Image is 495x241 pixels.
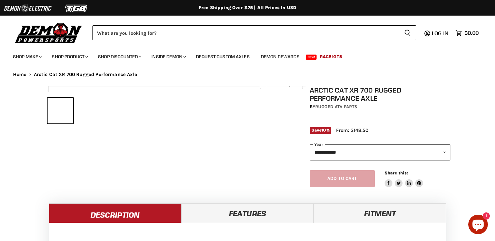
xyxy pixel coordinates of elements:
a: Log in [429,30,452,36]
span: 10 [321,128,326,133]
a: Fitment [314,203,446,223]
a: Shop Discounted [93,50,145,63]
input: Search [92,25,399,40]
a: Request Custom Axles [191,50,255,63]
span: $0.00 [464,30,479,36]
span: New! [306,55,317,60]
span: Save % [310,127,331,134]
a: Features [181,203,314,223]
a: Demon Rewards [256,50,304,63]
span: Click to expand [263,82,299,87]
a: Rugged ATV Parts [315,104,357,109]
button: Search [399,25,416,40]
a: Shop Product [47,50,92,63]
select: year [310,144,450,160]
ul: Main menu [8,47,477,63]
button: IMAGE thumbnail [48,98,73,123]
form: Product [92,25,416,40]
a: $0.00 [452,28,482,38]
img: Demon Powersports [13,21,84,44]
img: Demon Electric Logo 2 [3,2,52,15]
a: Inside Demon [147,50,190,63]
a: Home [13,72,27,77]
span: Log in [432,30,448,36]
a: Race Kits [315,50,347,63]
h1: Arctic Cat XR 700 Rugged Performance Axle [310,86,450,102]
aside: Share this: [385,170,423,187]
inbox-online-store-chat: Shopify online store chat [466,215,490,236]
span: Arctic Cat XR 700 Rugged Performance Axle [34,72,137,77]
span: From: $148.50 [336,127,368,133]
div: by [310,103,450,110]
a: Description [49,203,181,223]
span: Share this: [385,171,408,175]
a: Shop Make [8,50,46,63]
img: TGB Logo 2 [52,2,101,15]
